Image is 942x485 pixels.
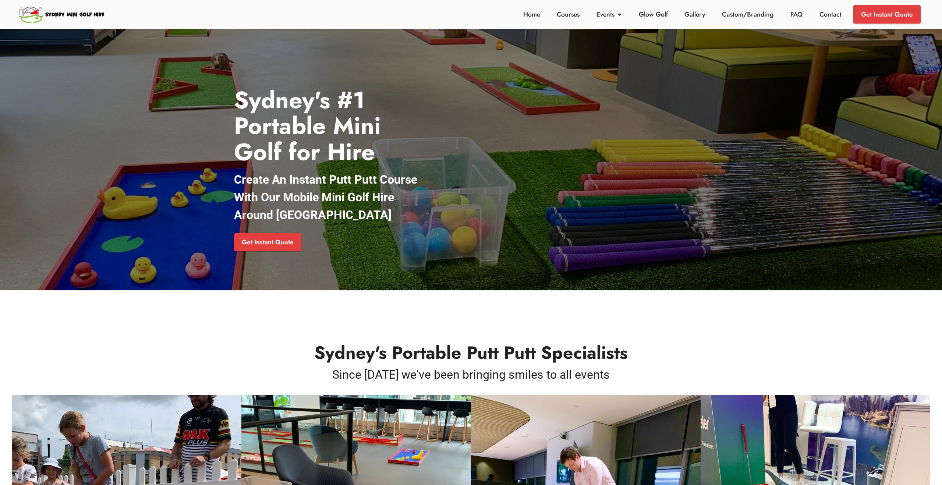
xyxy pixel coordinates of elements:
a: Get Instant Quote [234,233,301,252]
strong: Sydney's Portable Putt Putt Specialists [314,340,628,365]
strong: Create An Instant Putt Putt Course With Our Mobile Mini Golf Hire Around [GEOGRAPHIC_DATA] [234,173,417,222]
a: Events [595,10,624,19]
a: Custom/Branding [720,10,776,19]
a: Glow Golf [637,10,670,19]
img: Sydney Mini Golf Hire [18,4,106,25]
a: Gallery [683,10,707,19]
a: Home [521,10,542,19]
a: Courses [555,10,582,19]
a: Contact [817,10,843,19]
h4: Since [DATE] we've been bringing smiles to all events [12,366,930,383]
a: Get Instant Quote [853,5,921,24]
strong: Sydney's #1 Portable Mini Golf for Hire [234,83,381,169]
a: FAQ [789,10,805,19]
